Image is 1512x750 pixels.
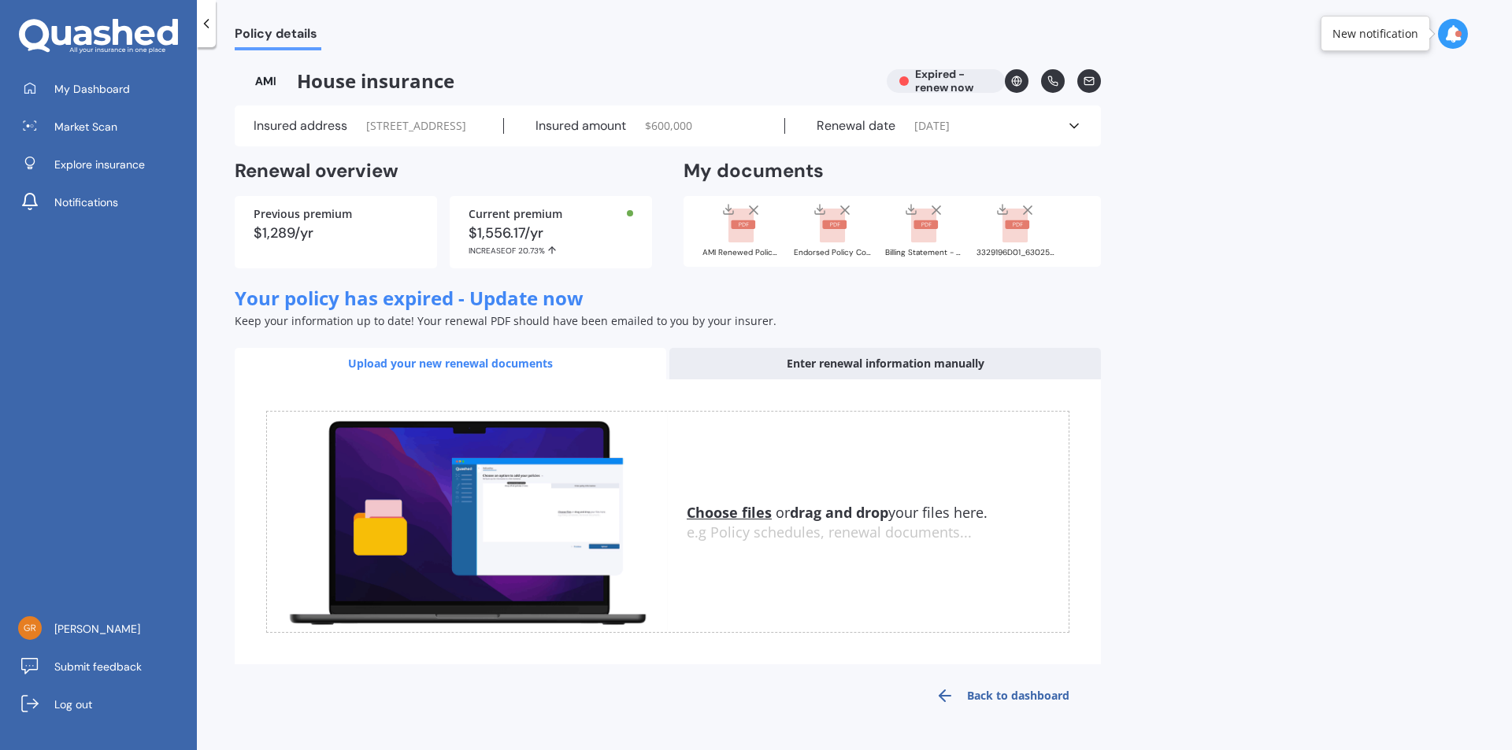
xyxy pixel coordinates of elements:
a: Notifications [12,187,197,218]
div: AMI Renewed Policy Correspondence - 3329196D01.pdf [702,249,781,257]
a: My Dashboard [12,73,197,105]
span: INCREASE OF [469,246,518,256]
div: $1,289/yr [254,226,418,240]
a: Log out [12,689,197,720]
span: Keep your information up to date! Your renewal PDF should have been emailed to you by your insurer. [235,313,776,328]
span: [PERSON_NAME] [54,621,140,637]
span: My Dashboard [54,81,130,97]
span: Notifications [54,194,118,210]
span: Submit feedback [54,659,142,674]
div: Current premium [469,209,633,220]
a: Submit feedback [12,651,197,682]
span: or your files here. [687,503,988,522]
span: Market Scan [54,119,117,135]
div: Previous premium [254,209,418,220]
span: Explore insurance [54,157,145,172]
div: $1,556.17/yr [469,226,633,256]
b: drag and drop [790,503,888,522]
div: 3329196D01_63025754.pdf [976,249,1055,257]
a: Explore insurance [12,149,197,180]
div: Enter renewal information manually [669,348,1101,379]
label: Insured address [254,118,347,134]
span: [STREET_ADDRESS] [366,118,466,134]
div: e.g Policy schedules, renewal documents... [687,524,1069,541]
h2: Renewal overview [235,159,652,183]
span: Policy details [235,26,321,47]
img: 773035304b14086cc7d1a0df5fc237c9 [18,616,42,640]
span: Your policy has expired - Update now [235,285,584,311]
div: Billing Statement - 3329196.pdf [885,249,964,257]
a: Back to dashboard [904,677,1101,715]
a: [PERSON_NAME] [12,613,197,645]
span: House insurance [235,69,874,93]
span: Log out [54,696,92,712]
div: New notification [1332,26,1418,42]
img: upload.de96410c8ce839c3fdd5.gif [267,412,668,633]
span: [DATE] [914,118,950,134]
img: AMI-text-1.webp [235,69,297,93]
span: 20.73% [518,246,545,256]
div: Endorsed Policy Correspondence - 3329196D01.pdf [794,249,873,257]
label: Renewal date [817,118,895,134]
u: Choose files [687,503,772,522]
div: Upload your new renewal documents [235,348,666,379]
label: Insured amount [535,118,626,134]
a: Market Scan [12,111,197,142]
span: $ 600,000 [645,118,692,134]
h2: My documents [684,159,824,183]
